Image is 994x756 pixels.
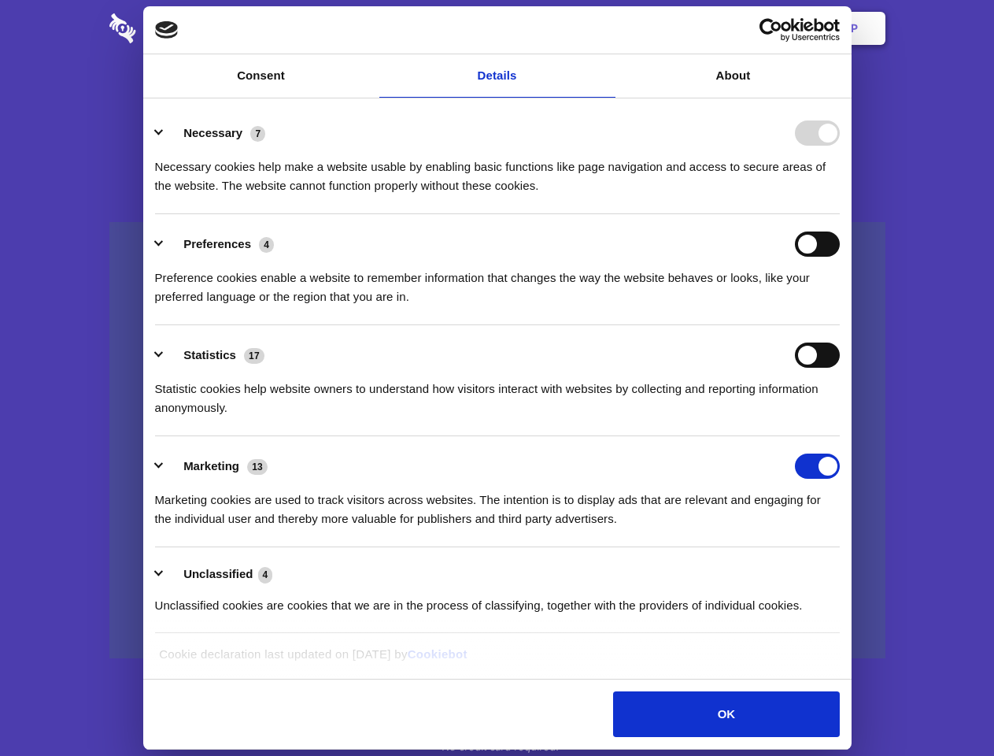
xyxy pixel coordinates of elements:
a: Wistia video thumbnail [109,222,885,659]
a: Contact [638,4,711,53]
div: Cookie declaration last updated on [DATE] by [147,645,847,676]
a: Login [714,4,782,53]
label: Statistics [183,348,236,361]
a: Pricing [462,4,530,53]
span: 7 [250,126,265,142]
div: Marketing cookies are used to track visitors across websites. The intention is to display ads tha... [155,479,840,528]
label: Marketing [183,459,239,472]
button: Statistics (17) [155,343,275,368]
h4: Auto-redaction of sensitive data, encrypted data sharing and self-destructing private chats. Shar... [109,143,885,195]
button: Unclassified (4) [155,565,283,584]
span: 4 [258,567,273,583]
h1: Eliminate Slack Data Loss. [109,71,885,128]
div: Statistic cookies help website owners to understand how visitors interact with websites by collec... [155,368,840,417]
label: Necessary [183,126,242,139]
a: Usercentrics Cookiebot - opens in a new window [702,18,840,42]
span: 13 [247,459,268,475]
button: OK [613,691,839,737]
a: Details [379,54,615,98]
div: Preference cookies enable a website to remember information that changes the way the website beha... [155,257,840,306]
a: Cookiebot [408,647,467,661]
button: Marketing (13) [155,454,278,479]
a: Consent [143,54,379,98]
iframe: Drift Widget Chat Controller [915,677,975,737]
button: Preferences (4) [155,232,284,257]
img: logo [155,21,179,39]
label: Preferences [183,237,251,250]
a: About [615,54,852,98]
span: 17 [244,348,264,364]
span: 4 [259,237,274,253]
div: Necessary cookies help make a website usable by enabling basic functions like page navigation and... [155,146,840,195]
button: Necessary (7) [155,120,275,146]
div: Unclassified cookies are cookies that we are in the process of classifying, together with the pro... [155,584,840,615]
img: logo-wordmark-white-trans-d4663122ce5f474addd5e946df7df03e33cb6a1c49d2221995e7729f52c070b2.svg [109,13,244,43]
